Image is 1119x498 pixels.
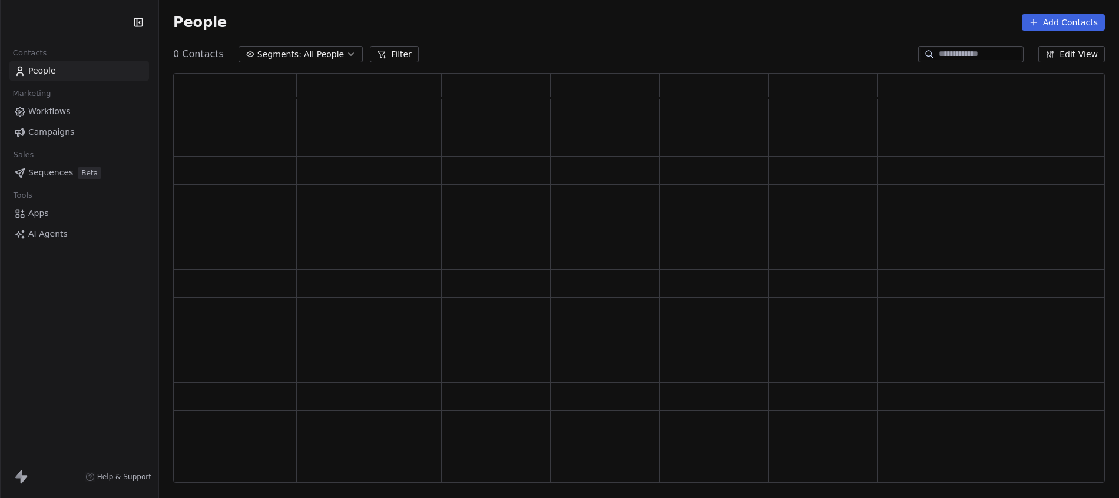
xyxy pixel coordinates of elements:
span: Sales [8,146,39,164]
span: Campaigns [28,126,74,138]
span: Apps [28,207,49,220]
span: Workflows [28,105,71,118]
button: Add Contacts [1022,14,1105,31]
span: AI Agents [28,228,68,240]
button: Filter [370,46,419,62]
span: Segments: [257,48,302,61]
span: All People [304,48,344,61]
span: Marketing [8,85,56,102]
span: People [173,14,227,31]
a: Apps [9,204,149,223]
a: Help & Support [85,472,151,482]
a: People [9,61,149,81]
span: Beta [78,167,101,179]
a: AI Agents [9,224,149,244]
a: SequencesBeta [9,163,149,182]
a: Workflows [9,102,149,121]
a: Campaigns [9,122,149,142]
span: Contacts [8,44,52,62]
span: People [28,65,56,77]
span: Tools [8,187,37,204]
span: Sequences [28,167,73,179]
span: Help & Support [97,472,151,482]
span: 0 Contacts [173,47,224,61]
button: Edit View [1038,46,1105,62]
